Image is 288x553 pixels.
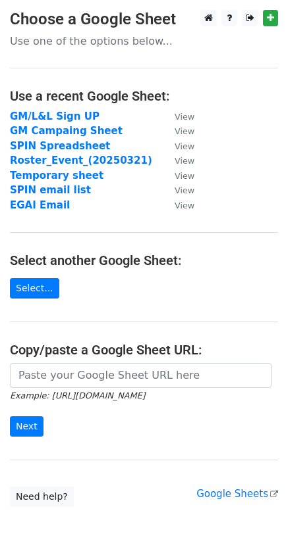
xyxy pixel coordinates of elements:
small: Example: [URL][DOMAIN_NAME] [10,391,145,400]
a: View [161,140,194,152]
input: Next [10,416,43,437]
h4: Use a recent Google Sheet: [10,88,278,104]
a: GM/L&L Sign UP [10,110,100,122]
input: Paste your Google Sheet URL here [10,363,272,388]
small: View [175,185,194,195]
h4: Select another Google Sheet: [10,252,278,268]
small: View [175,126,194,136]
small: View [175,141,194,151]
iframe: Chat Widget [222,490,288,553]
h3: Choose a Google Sheet [10,10,278,29]
a: View [161,184,194,196]
a: Need help? [10,487,74,507]
a: View [161,155,194,166]
small: View [175,156,194,166]
small: View [175,201,194,210]
a: Google Sheets [196,488,278,500]
a: EGAI Email [10,199,70,211]
a: GM Campaing Sheet [10,125,123,137]
small: View [175,112,194,122]
a: Roster_Event_(20250321) [10,155,152,166]
a: Select... [10,278,59,299]
a: Temporary sheet [10,170,103,181]
a: View [161,170,194,181]
a: View [161,110,194,122]
h4: Copy/paste a Google Sheet URL: [10,342,278,358]
a: View [161,125,194,137]
small: View [175,171,194,181]
p: Use one of the options below... [10,34,278,48]
a: View [161,199,194,211]
a: SPIN Spreadsheet [10,140,110,152]
a: SPIN email list [10,184,91,196]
